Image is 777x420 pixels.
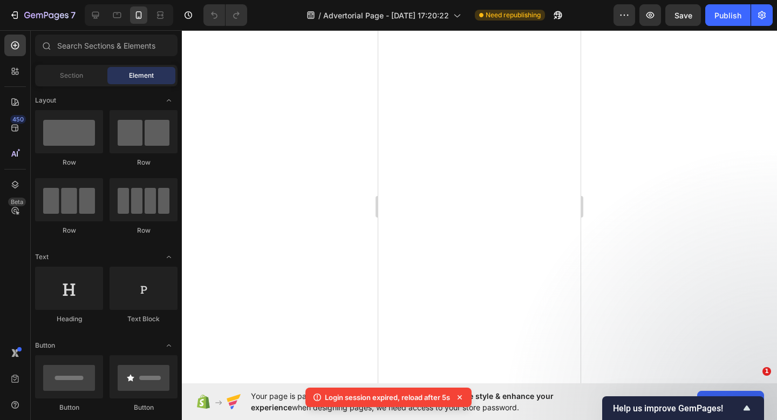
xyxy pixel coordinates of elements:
[35,158,103,167] div: Row
[697,391,764,412] button: Allow access
[35,314,103,324] div: Heading
[35,252,49,262] span: Text
[740,383,766,409] iframe: Intercom live chat
[4,4,80,26] button: 7
[665,4,701,26] button: Save
[110,314,178,324] div: Text Block
[486,10,541,20] span: Need republishing
[110,158,178,167] div: Row
[674,11,692,20] span: Save
[110,403,178,412] div: Button
[35,35,178,56] input: Search Sections & Elements
[35,96,56,105] span: Layout
[160,337,178,354] span: Toggle open
[160,92,178,109] span: Toggle open
[762,367,771,376] span: 1
[203,4,247,26] div: Undo/Redo
[251,390,596,413] span: Your page is password protected. To when designing pages, we need access to your store password.
[35,403,103,412] div: Button
[60,71,83,80] span: Section
[10,115,26,124] div: 450
[71,9,76,22] p: 7
[318,10,321,21] span: /
[110,226,178,235] div: Row
[378,30,581,383] iframe: Design area
[160,248,178,266] span: Toggle open
[325,392,450,403] p: Login session expired, reload after 5s
[613,402,753,415] button: Show survey - Help us improve GemPages!
[129,71,154,80] span: Element
[714,10,741,21] div: Publish
[323,10,449,21] span: Advertorial Page - [DATE] 17:20:22
[705,4,751,26] button: Publish
[35,341,55,350] span: Button
[8,198,26,206] div: Beta
[35,226,103,235] div: Row
[613,403,740,414] span: Help us improve GemPages!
